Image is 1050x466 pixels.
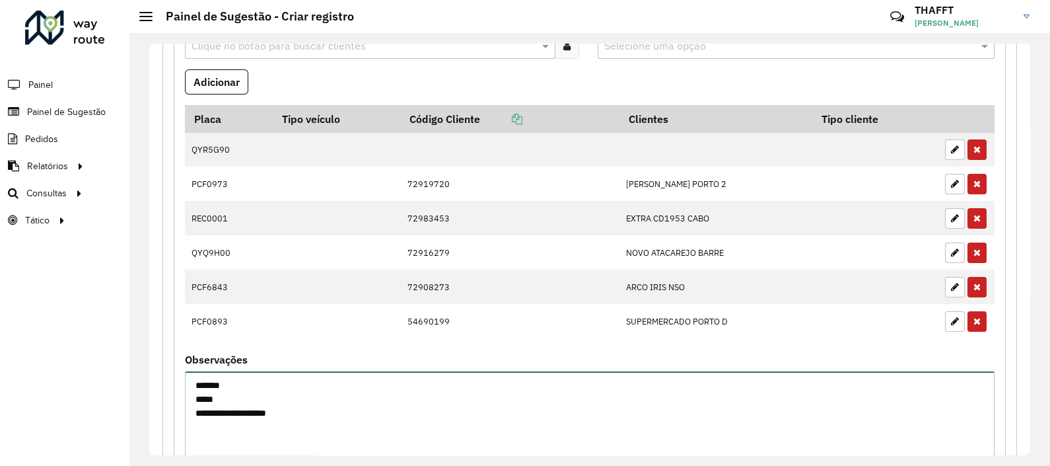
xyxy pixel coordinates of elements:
[400,304,619,338] td: 54690199
[619,235,813,270] td: NOVO ATACAREJO BARRE
[400,167,619,201] td: 72919720
[619,105,813,133] th: Clientes
[915,4,1014,17] h3: THAFFT
[813,105,938,133] th: Tipo cliente
[28,78,53,92] span: Painel
[400,235,619,270] td: 72916279
[400,270,619,304] td: 72908273
[27,159,68,173] span: Relatórios
[915,17,1014,29] span: [PERSON_NAME]
[185,201,273,235] td: REC0001
[26,186,67,200] span: Consultas
[619,201,813,235] td: EXTRA CD1953 CABO
[25,132,58,146] span: Pedidos
[400,201,619,235] td: 72983453
[185,270,273,304] td: PCF6843
[185,352,248,368] label: Observações
[25,214,50,227] span: Tático
[27,105,106,119] span: Painel de Sugestão
[480,112,522,126] a: Copiar
[185,133,273,167] td: QYR5G90
[273,105,400,133] th: Tipo veículo
[185,69,248,95] button: Adicionar
[619,270,813,304] td: ARCO IRIS NSO
[185,105,273,133] th: Placa
[883,3,911,31] a: Contato Rápido
[185,235,273,270] td: QYQ9H00
[619,167,813,201] td: [PERSON_NAME] PORTO 2
[185,304,273,338] td: PCF0893
[400,105,619,133] th: Código Cliente
[185,167,273,201] td: PCF0973
[619,304,813,338] td: SUPERMERCADO PORTO D
[153,9,354,24] h2: Painel de Sugestão - Criar registro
